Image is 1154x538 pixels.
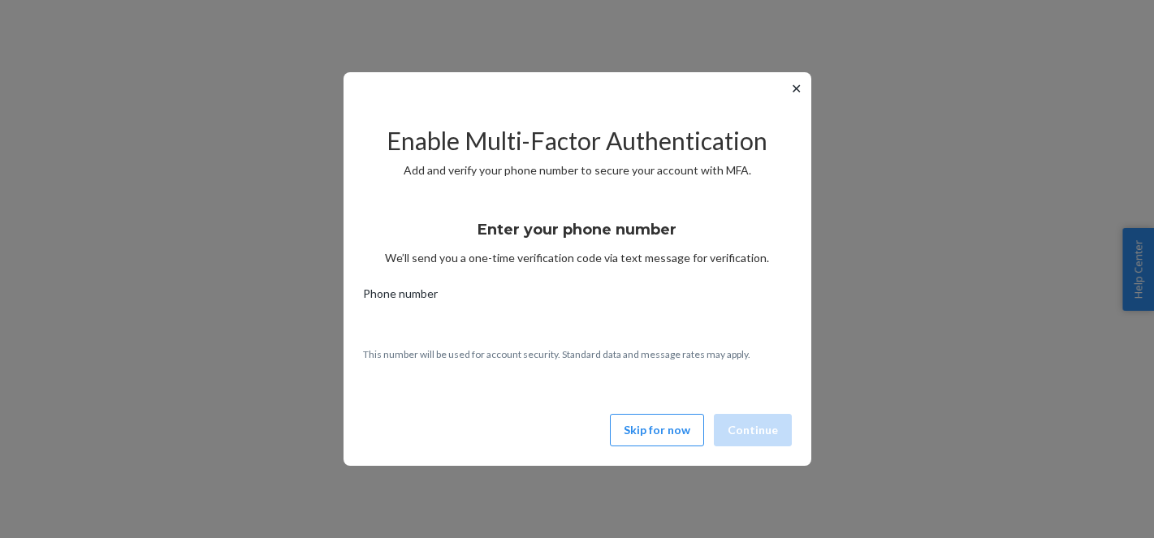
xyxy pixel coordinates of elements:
[478,219,676,240] h3: Enter your phone number
[788,79,805,98] button: ✕
[363,347,792,361] p: This number will be used for account security. Standard data and message rates may apply.
[363,206,792,266] div: We’ll send you a one-time verification code via text message for verification.
[363,162,792,179] p: Add and verify your phone number to secure your account with MFA.
[610,414,704,446] button: Skip for now
[714,414,792,446] button: Continue
[363,127,792,154] h2: Enable Multi-Factor Authentication
[363,286,438,308] span: Phone number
